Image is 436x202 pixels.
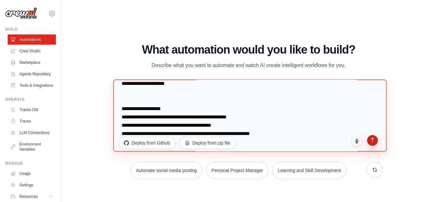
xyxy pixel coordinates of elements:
p: Describe what you want to automate and watch AI create intelligent workflows for you. [141,61,356,70]
h1: What automation would you like to build? [115,43,383,56]
a: Usage [8,168,56,179]
button: Deploy from zip file [179,137,236,149]
button: Personal Project Manager [206,162,269,179]
a: Traces Old [8,105,56,115]
a: LLM Connections [8,128,56,138]
a: Traces [8,116,56,126]
span: Resources [19,194,38,199]
a: Tools & Integrations [8,80,56,91]
div: Build [5,27,56,32]
a: Settings [8,180,56,190]
div: Manage [5,161,56,166]
img: Logo [5,7,37,19]
a: Marketplace [8,57,56,68]
button: Learning and Skill Development [272,162,346,179]
button: Deploy from Github [118,137,176,149]
a: Automations [8,34,56,45]
div: Operate [5,97,56,102]
button: Resources [8,191,56,202]
button: Automate social media posting [131,162,202,179]
iframe: Chat Widget [404,171,436,202]
a: Agents Repository [8,69,56,79]
a: Crew Studio [8,46,56,56]
a: Environment Variables [8,139,56,154]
